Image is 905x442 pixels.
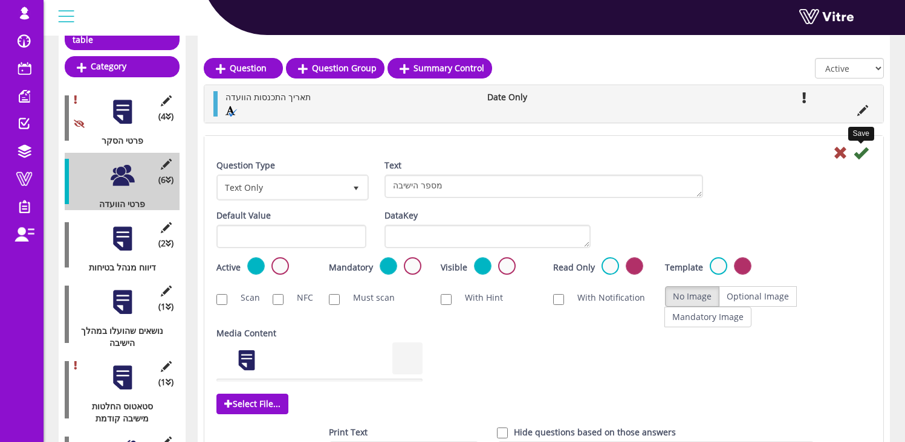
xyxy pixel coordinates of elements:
[216,159,275,171] label: Question Type
[514,426,676,438] label: Hide questions based on those answers
[329,261,373,274] label: Mandatory
[285,292,311,304] label: NFC
[65,198,170,210] div: פרטי הוועדה
[553,294,564,305] input: With Notification
[216,327,276,339] label: Media Content
[158,301,174,313] span: (1 )
[719,286,797,307] label: Optional Image
[384,159,401,171] label: Text
[384,210,418,222] label: DataKey
[553,261,595,274] label: Read Only
[329,426,368,438] label: Print Text
[65,261,170,274] div: דיווח מנהל בטיחות
[481,91,579,103] li: Date Only
[225,91,311,103] span: תאריך התכנסות הוועדה
[441,294,452,305] input: With Hint
[158,110,174,123] span: (4 )
[345,176,367,198] span: select
[665,286,719,307] label: No Image
[158,376,174,388] span: (1 )
[848,127,874,141] div: Save
[441,261,467,274] label: Visible
[565,292,645,304] label: With Notification
[665,261,703,274] label: Template
[388,58,492,78] a: Summary Control
[216,261,241,274] label: Active
[229,292,255,304] label: Scan
[341,292,395,304] label: Must scan
[204,58,283,78] a: Question
[664,307,751,327] label: Mandatory Image
[497,428,508,438] input: Hide question based on answer
[216,210,271,222] label: Default Value
[158,237,174,249] span: (2 )
[65,135,170,147] div: פרטי הסקר
[273,294,284,305] input: NFC
[158,174,174,186] span: (6 )
[384,175,703,198] textarea: מספר הישיבה
[65,56,180,77] a: Category
[216,394,288,414] span: Select File...
[65,400,170,424] div: סטאטוס החלטות מישיבה קודמת
[65,325,170,349] div: נושאים שהועלו במהלך הישיבה
[218,176,345,198] span: Text Only
[453,292,503,304] label: With Hint
[286,58,384,78] a: Question Group
[329,294,340,305] input: Must scan
[216,294,227,305] input: Scan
